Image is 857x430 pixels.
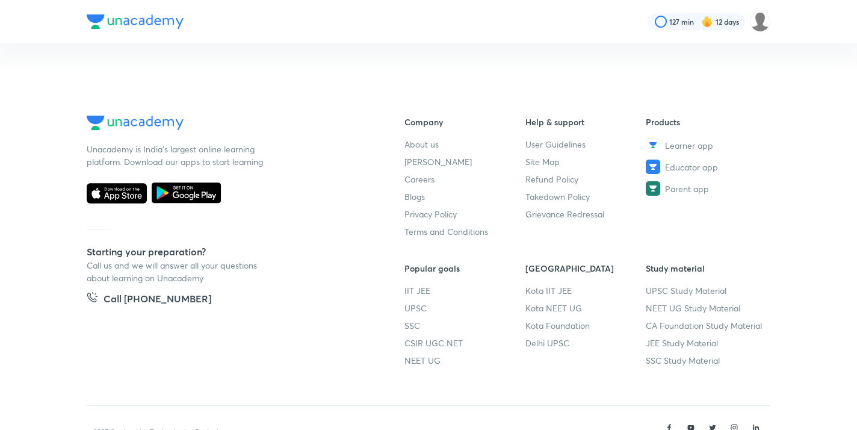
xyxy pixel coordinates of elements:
[646,160,660,174] img: Educator app
[665,139,713,152] span: Learner app
[525,138,646,151] a: User Guidelines
[646,160,767,174] a: Educator app
[701,16,713,28] img: streak
[646,116,767,128] h6: Products
[525,155,646,168] a: Site Map
[525,173,646,185] a: Refund Policy
[646,138,660,152] img: Learner app
[665,182,709,195] span: Parent app
[646,181,660,196] img: Parent app
[404,208,525,220] a: Privacy Policy
[104,291,211,308] h5: Call [PHONE_NUMBER]
[525,116,646,128] h6: Help & support
[404,354,525,367] a: NEET UG
[87,116,184,130] img: Company Logo
[404,302,525,314] a: UPSC
[404,284,525,297] a: IIT JEE
[87,259,267,284] p: Call us and we will answer all your questions about learning on Unacademy
[404,155,525,168] a: [PERSON_NAME]
[646,138,767,152] a: Learner app
[404,225,525,238] a: Terms and Conditions
[525,319,646,332] a: Kota Foundation
[87,245,366,259] h5: Starting your preparation?
[525,190,646,203] a: Takedown Policy
[404,337,525,349] a: CSIR UGC NET
[404,138,525,151] a: About us
[404,319,525,332] a: SSC
[404,190,525,203] a: Blogs
[525,284,646,297] a: Kota IIT JEE
[87,116,366,133] a: Company Logo
[525,337,646,349] a: Delhi UPSC
[646,262,767,275] h6: Study material
[646,319,767,332] a: CA Foundation Study Material
[404,173,435,185] span: Careers
[646,337,767,349] a: JEE Study Material
[87,14,184,29] img: Company Logo
[525,208,646,220] a: Grievance Redressal
[646,302,767,314] a: NEET UG Study Material
[750,11,770,32] img: Celina Chingmuan
[646,354,767,367] a: SSC Study Material
[87,143,267,168] p: Unacademy is India’s largest online learning platform. Download our apps to start learning
[525,302,646,314] a: Kota NEET UG
[646,181,767,196] a: Parent app
[404,262,525,275] h6: Popular goals
[404,173,525,185] a: Careers
[87,291,211,308] a: Call [PHONE_NUMBER]
[404,116,525,128] h6: Company
[646,284,767,297] a: UPSC Study Material
[525,262,646,275] h6: [GEOGRAPHIC_DATA]
[665,161,718,173] span: Educator app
